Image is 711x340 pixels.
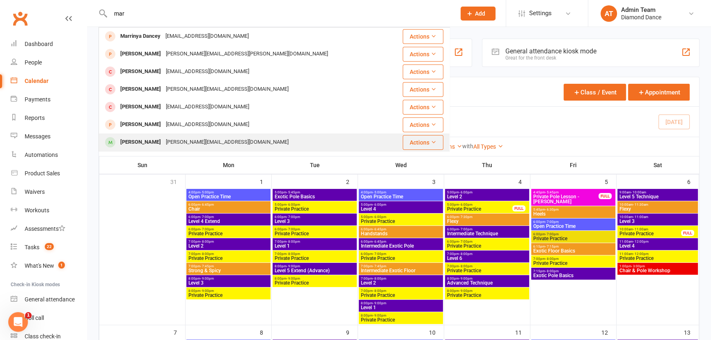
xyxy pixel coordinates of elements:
[58,262,65,269] span: 1
[11,90,87,109] a: Payments
[403,29,443,44] button: Actions
[287,215,300,219] span: - 7:00pm
[518,175,530,188] div: 4
[533,261,614,266] span: Private Practice
[188,244,269,248] span: Level 2
[25,59,42,66] div: People
[619,207,696,211] span: Flexy
[45,243,54,250] span: 22
[188,207,269,211] span: Chair
[287,203,300,207] span: - 6:00pm
[360,191,441,194] span: 4:00pm
[403,82,443,97] button: Actions
[360,256,441,261] span: Private Practice
[545,269,559,273] span: - 8:00pm
[25,133,50,140] div: Messages
[25,41,53,47] div: Dashboard
[188,191,269,194] span: 4:00pm
[360,289,441,293] span: 7:00pm
[200,240,214,244] span: - 8:00pm
[530,156,617,174] th: Fri
[373,314,386,317] span: - 9:00pm
[403,135,443,150] button: Actions
[11,72,87,90] a: Calendar
[533,257,614,261] span: 7:00pm
[274,268,355,273] span: Level 5 Extend (Advance)
[260,175,271,188] div: 1
[545,191,559,194] span: - 5:45pm
[25,296,75,303] div: General attendance
[459,277,472,280] span: - 9:00pm
[447,252,528,256] span: 7:00pm
[108,8,450,19] input: Search...
[619,252,696,256] span: 11:00am
[373,215,386,219] span: - 6:00pm
[287,227,300,231] span: - 7:00pm
[631,264,645,268] span: - 3:00pm
[619,231,681,236] span: Private Practice
[633,252,649,256] span: - 12:00pm
[118,30,163,42] div: Marrinya Dancey
[272,156,358,174] th: Tue
[432,175,444,188] div: 3
[459,227,472,231] span: - 7:00pm
[174,325,185,339] div: 7
[459,252,472,256] span: - 8:00pm
[200,191,214,194] span: - 5:00pm
[25,188,45,195] div: Waivers
[533,248,614,253] span: Exotic Floor Basics
[633,240,649,244] span: - 12:00pm
[188,289,269,293] span: 8:00pm
[11,238,87,257] a: Tasks 22
[473,143,503,150] a: All Types
[545,232,559,236] span: - 7:00pm
[11,257,87,275] a: What's New1
[459,191,472,194] span: - 6:00pm
[360,305,441,310] span: Level 1
[25,96,50,103] div: Payments
[447,191,528,194] span: 5:00pm
[260,325,271,339] div: 8
[274,240,355,244] span: 7:00pm
[545,245,559,248] span: - 7:15pm
[11,146,87,164] a: Automations
[447,215,528,219] span: 6:00pm
[163,48,330,60] div: [PERSON_NAME][EMAIL_ADDRESS][PERSON_NAME][DOMAIN_NAME]
[533,273,614,278] span: Exotic Pole Basics
[619,227,681,231] span: 10:00am
[346,175,358,188] div: 2
[25,262,54,269] div: What's New
[373,191,386,194] span: - 5:00pm
[25,78,48,84] div: Calendar
[459,203,472,207] span: - 6:00pm
[360,219,441,224] span: Private Practice
[188,194,269,199] span: Open Practice Time
[373,240,386,244] span: - 6:45pm
[447,264,528,268] span: 7:00pm
[619,203,696,207] span: 10:00am
[287,277,300,280] span: - 9:00pm
[360,280,441,285] span: Level 2
[373,264,386,268] span: - 7:45pm
[25,225,65,232] div: Assessments
[274,256,355,261] span: Private Practice
[447,219,528,224] span: Flexy
[512,205,525,211] div: FULL
[25,244,39,250] div: Tasks
[274,203,355,207] span: 5:00pm
[25,333,61,340] div: Class check-in
[10,8,30,29] a: Clubworx
[188,240,269,244] span: 7:00pm
[533,224,614,229] span: Open Practice Time
[360,240,441,244] span: 6:00pm
[200,215,214,219] span: - 7:00pm
[459,264,472,268] span: - 8:00pm
[188,268,269,273] span: Strong & Spicy
[11,183,87,201] a: Waivers
[619,268,696,273] span: Chair & Pole Workshop
[447,194,528,199] span: Level 2
[619,264,696,268] span: 1:00pm
[25,170,60,177] div: Product Sales
[188,252,269,256] span: 7:00pm
[447,289,528,293] span: 8:00pm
